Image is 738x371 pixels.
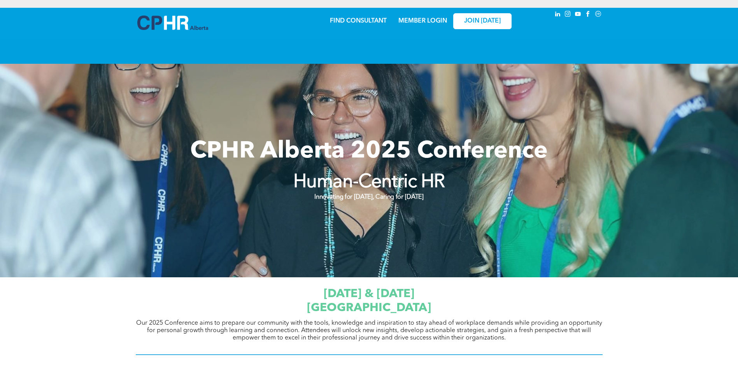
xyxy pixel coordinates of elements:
[314,194,423,200] strong: Innovating for [DATE], Caring for [DATE]
[324,288,414,300] span: [DATE] & [DATE]
[554,10,562,20] a: linkedin
[584,10,593,20] a: facebook
[453,13,512,29] a: JOIN [DATE]
[190,140,548,163] span: CPHR Alberta 2025 Conference
[293,173,445,192] strong: Human-Centric HR
[574,10,582,20] a: youtube
[564,10,572,20] a: instagram
[137,16,208,30] img: A blue and white logo for cp alberta
[464,17,501,25] span: JOIN [DATE]
[307,302,431,314] span: [GEOGRAPHIC_DATA]
[398,18,447,24] a: MEMBER LOGIN
[594,10,603,20] a: Social network
[136,320,602,341] span: Our 2025 Conference aims to prepare our community with the tools, knowledge and inspiration to st...
[330,18,387,24] a: FIND CONSULTANT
